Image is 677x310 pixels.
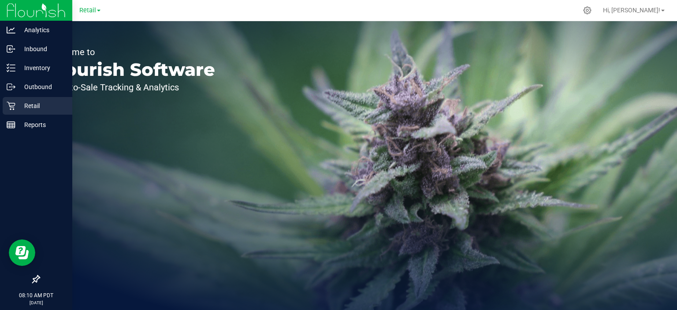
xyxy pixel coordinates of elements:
[15,25,68,35] p: Analytics
[79,7,96,14] span: Retail
[7,120,15,129] inline-svg: Reports
[4,291,68,299] p: 08:10 AM PDT
[7,101,15,110] inline-svg: Retail
[15,63,68,73] p: Inventory
[15,44,68,54] p: Inbound
[48,61,215,78] p: Flourish Software
[7,63,15,72] inline-svg: Inventory
[15,82,68,92] p: Outbound
[15,120,68,130] p: Reports
[9,239,35,266] iframe: Resource center
[48,48,215,56] p: Welcome to
[48,83,215,92] p: Seed-to-Sale Tracking & Analytics
[7,45,15,53] inline-svg: Inbound
[4,299,68,306] p: [DATE]
[7,26,15,34] inline-svg: Analytics
[15,101,68,111] p: Retail
[582,6,593,15] div: Manage settings
[7,82,15,91] inline-svg: Outbound
[603,7,660,14] span: Hi, [PERSON_NAME]!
